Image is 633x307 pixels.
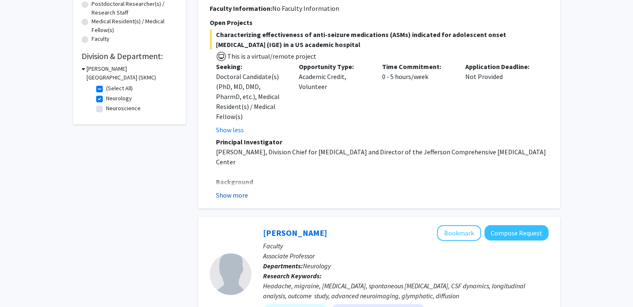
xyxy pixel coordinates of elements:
[293,62,376,135] div: Academic Credit, Volunteer
[376,62,459,135] div: 0 - 5 hours/week
[216,147,549,167] p: [PERSON_NAME], Division Chief for [MEDICAL_DATA] and Director of the Jefferson Comprehensive [MED...
[92,17,177,35] label: Medical Resident(s) / Medical Fellow(s)
[437,225,481,241] button: Add Hsiangkuo Yuan to Bookmarks
[263,272,322,280] b: Research Keywords:
[263,241,549,251] p: Faculty
[210,4,272,12] b: Faculty Information:
[272,4,339,12] span: No Faculty Information
[216,178,253,186] strong: Background
[106,104,141,113] label: Neuroscience
[216,190,248,200] button: Show more
[299,62,370,72] p: Opportunity Type:
[465,62,536,72] p: Application Deadline:
[263,228,327,238] a: [PERSON_NAME]
[459,62,542,135] div: Not Provided
[92,35,109,43] label: Faculty
[216,72,287,121] div: Doctoral Candidate(s) (PhD, MD, DMD, PharmD, etc.), Medical Resident(s) / Medical Fellow(s)
[263,251,549,261] p: Associate Professor
[106,94,132,103] label: Neurology
[263,281,549,301] div: Headache, migraine, [MEDICAL_DATA], spontaneous [MEDICAL_DATA], CSF dynamics, longitudinal analys...
[82,51,177,61] h2: Division & Department:
[226,52,316,60] span: This is a virtual/remote project
[210,30,549,50] span: Characterizing effectiveness of anti-seizure medications (ASMs) indicated for adolescent onset [M...
[484,225,549,240] button: Compose Request to Hsiangkuo Yuan
[216,62,287,72] p: Seeking:
[382,62,453,72] p: Time Commitment:
[303,262,331,270] span: Neurology
[216,125,244,135] button: Show less
[87,64,177,82] h3: [PERSON_NAME][GEOGRAPHIC_DATA] (SKMC)
[216,138,282,146] strong: Principal Investigator
[106,84,133,93] label: (Select All)
[6,270,35,301] iframe: Chat
[263,262,303,270] b: Departments:
[210,17,549,27] p: Open Projects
